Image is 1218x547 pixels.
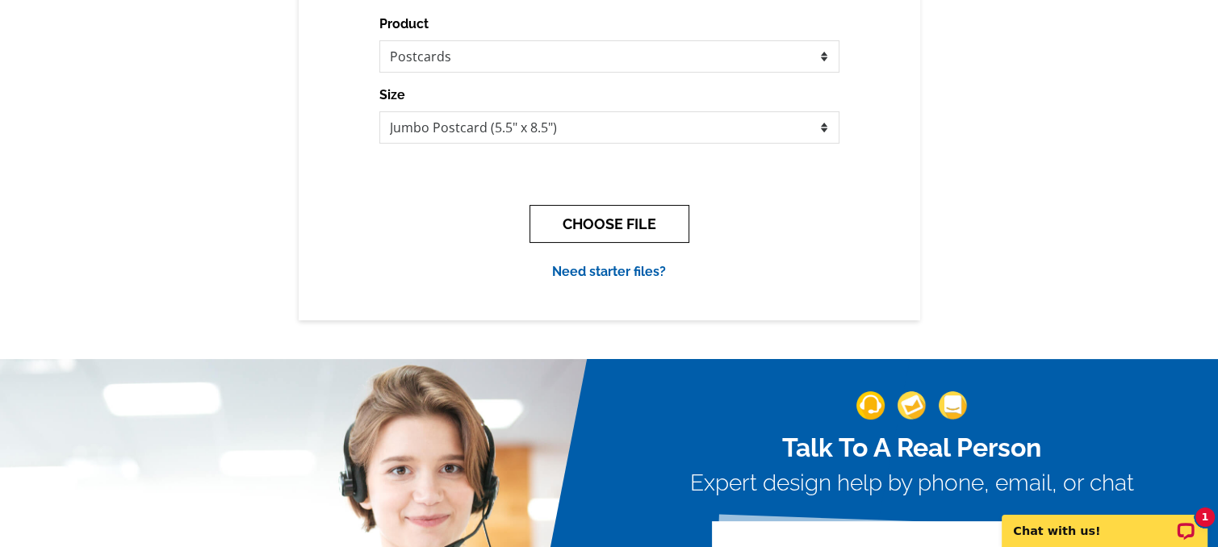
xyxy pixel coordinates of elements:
label: Product [379,15,429,34]
img: support-img-3_1.png [939,391,967,420]
iframe: LiveChat chat widget [991,496,1218,547]
img: support-img-2.png [898,391,926,420]
a: Need starter files? [552,264,666,279]
label: Size [379,86,405,105]
h2: Talk To A Real Person [690,432,1134,463]
h3: Expert design help by phone, email, or chat [690,470,1134,497]
button: CHOOSE FILE [529,205,689,243]
img: support-img-1.png [856,391,885,420]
